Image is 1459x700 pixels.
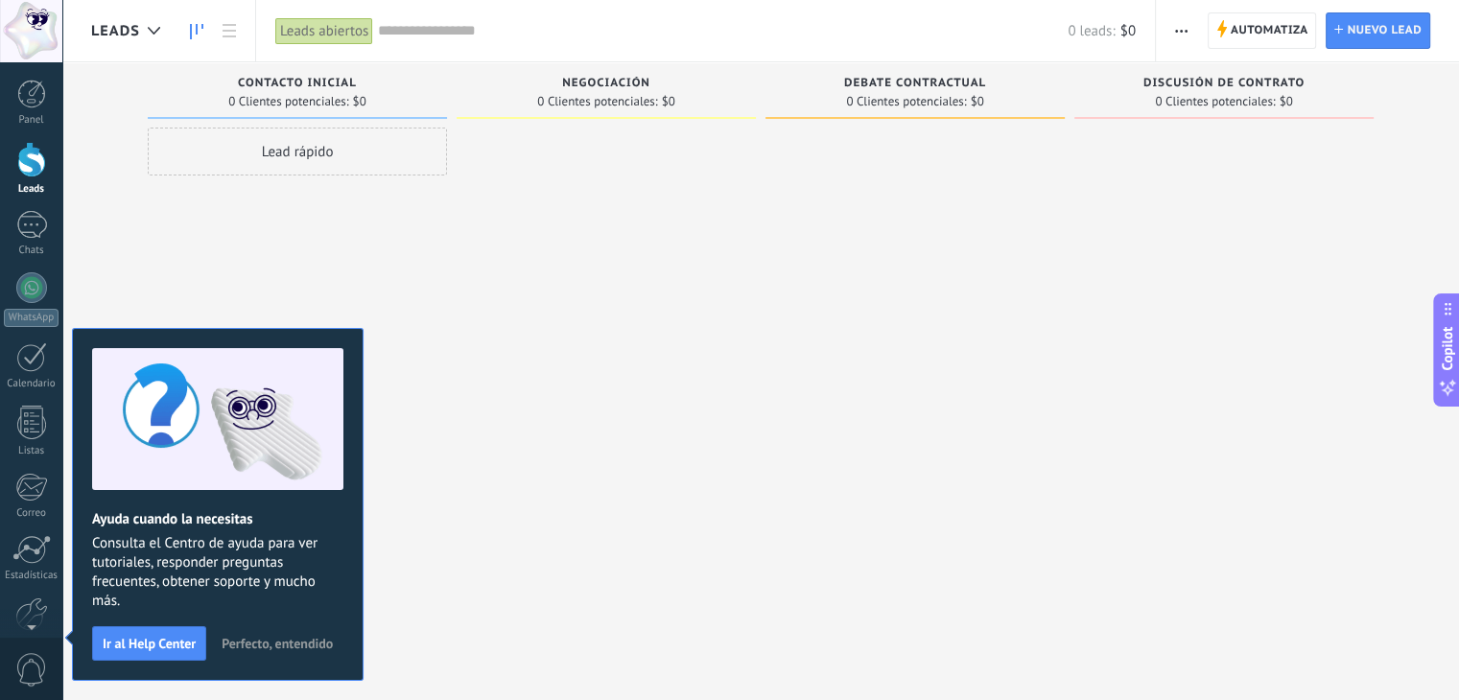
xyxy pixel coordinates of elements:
[1208,12,1317,49] a: Automatiza
[1231,13,1308,48] span: Automatiza
[92,510,343,528] h2: Ayuda cuando la necesitas
[1280,96,1293,107] span: $0
[213,12,246,50] a: Lista
[1143,77,1305,90] span: Discusión de contrato
[148,128,447,175] div: Lead rápido
[1167,12,1195,49] button: Más
[4,445,59,457] div: Listas
[562,77,650,90] span: Negociación
[91,22,140,40] span: Leads
[275,17,373,45] div: Leads abiertos
[1155,96,1275,107] span: 0 Clientes potenciales:
[1347,13,1422,48] span: Nuevo lead
[92,534,343,611] span: Consulta el Centro de ayuda para ver tutoriales, responder preguntas frecuentes, obtener soporte ...
[844,77,986,90] span: Debate contractual
[4,309,59,327] div: WhatsApp
[180,12,213,50] a: Leads
[537,96,657,107] span: 0 Clientes potenciales:
[4,183,59,196] div: Leads
[4,245,59,257] div: Chats
[1068,22,1115,40] span: 0 leads:
[92,626,206,661] button: Ir al Help Center
[238,77,357,90] span: Contacto inicial
[222,637,333,650] span: Perfecto, entendido
[971,96,984,107] span: $0
[1120,22,1136,40] span: $0
[1326,12,1430,49] a: Nuevo lead
[228,96,348,107] span: 0 Clientes potenciales:
[157,77,437,93] div: Contacto inicial
[4,114,59,127] div: Panel
[846,96,966,107] span: 0 Clientes potenciales:
[1438,327,1457,371] span: Copilot
[4,507,59,520] div: Correo
[4,378,59,390] div: Calendario
[775,77,1055,93] div: Debate contractual
[662,96,675,107] span: $0
[466,77,746,93] div: Negociación
[4,570,59,582] div: Estadísticas
[103,637,196,650] span: Ir al Help Center
[213,629,341,658] button: Perfecto, entendido
[1084,77,1364,93] div: Discusión de contrato
[353,96,366,107] span: $0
